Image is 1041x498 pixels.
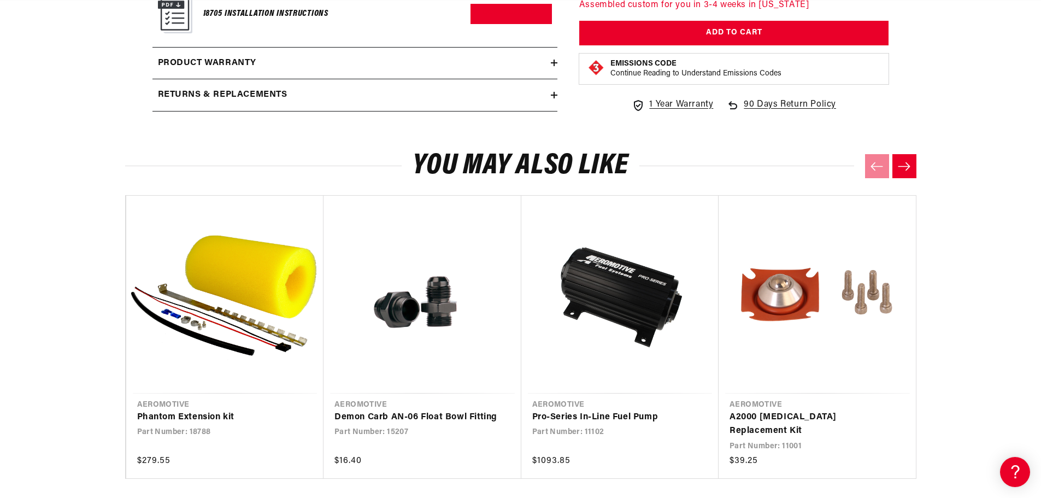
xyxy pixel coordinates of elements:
span: 1 Year Warranty [649,97,713,112]
a: POWERED BY ENCHANT [150,315,210,325]
ul: Slider [125,195,916,479]
h2: Returns & replacements [158,88,287,102]
a: Carbureted Regulators [11,172,208,189]
a: Brushless Fuel Pumps [11,224,208,241]
button: Add to Cart [579,21,889,45]
h2: You may also like [125,153,916,179]
button: Next slide [892,154,916,178]
img: Emissions code [587,58,605,76]
a: Download PDF [470,4,552,24]
div: Frequently Asked Questions [11,121,208,131]
summary: Product warranty [152,48,557,79]
a: 340 Stealth Fuel Pumps [11,206,208,223]
div: General [11,76,208,86]
a: Carbureted Fuel Pumps [11,155,208,172]
summary: Returns & replacements [152,79,557,111]
a: Getting Started [11,93,208,110]
p: Continue Reading to Understand Emissions Codes [610,68,781,78]
a: Phantom Extension kit [137,411,302,425]
a: EFI Regulators [11,138,208,155]
a: Demon Carb AN-06 Float Bowl Fitting [334,411,499,425]
a: Pro-Series In-Line Fuel Pump [532,411,697,425]
strong: Emissions Code [610,59,677,67]
button: Previous slide [865,154,889,178]
a: EFI Fuel Pumps [11,189,208,206]
a: 90 Days Return Policy [726,97,836,122]
h2: Product warranty [158,56,257,71]
button: Contact Us [11,292,208,312]
button: Emissions CodeContinue Reading to Understand Emissions Codes [610,58,781,78]
h6: 18705 Installation Instructions [203,7,328,21]
a: A2000 [MEDICAL_DATA] Replacement Kit [730,411,895,438]
span: 90 Days Return Policy [744,97,836,122]
a: 1 Year Warranty [632,97,713,112]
